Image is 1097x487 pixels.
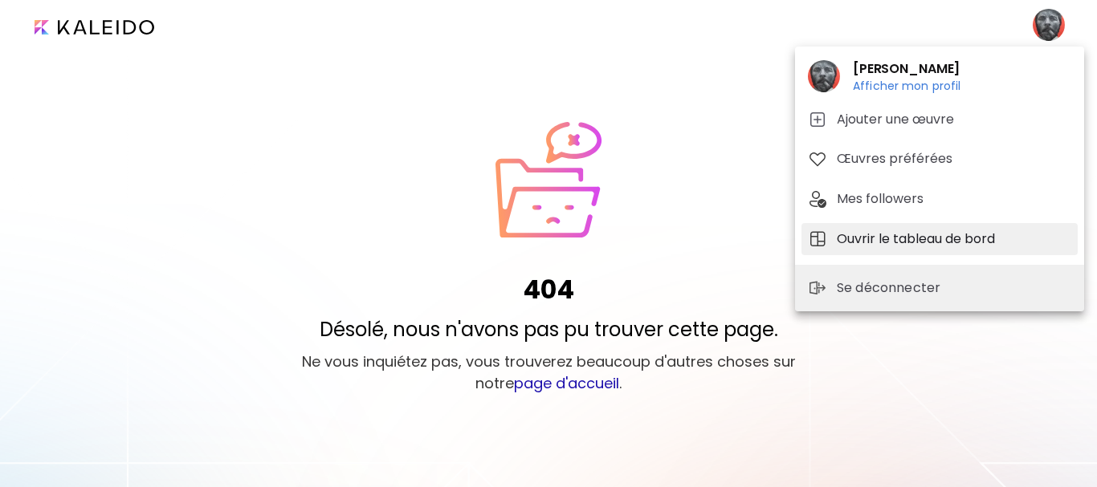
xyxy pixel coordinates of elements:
button: tabŒuvres préférées [801,143,1078,175]
img: tab [808,149,827,168]
h5: Œuvres préférées [837,149,957,168]
button: tabMes followers [801,183,1078,215]
button: tabAjouter une œuvre [801,103,1078,136]
button: tabOuvrir le tableau de bord [801,223,1078,255]
h5: Ajouter une œuvre [837,110,959,129]
img: tab [808,229,827,249]
h5: Mes followers [837,189,928,209]
button: sign-outSe déconnecter [801,272,952,304]
h5: Ouvrir le tableau de bord [837,229,1000,249]
h6: Afficher mon profil [853,79,961,93]
h2: [PERSON_NAME] [853,59,961,79]
img: tab [808,189,827,209]
p: Se déconnecter [837,278,945,298]
img: tab [808,110,827,129]
img: sign-out [808,278,827,298]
